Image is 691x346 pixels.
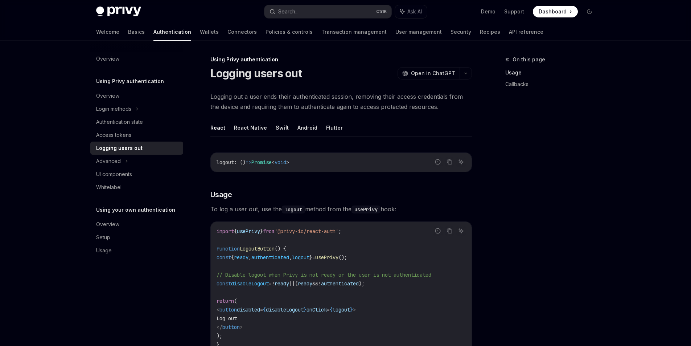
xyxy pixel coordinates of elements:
button: Copy the contents from the code block [445,157,454,167]
span: ! [318,280,321,287]
h5: Using Privy authentication [96,77,164,86]
button: React Native [234,119,267,136]
span: from [263,228,275,235]
span: button [219,306,237,313]
a: API reference [509,23,543,41]
span: || [289,280,295,287]
span: </ [217,324,222,330]
a: Callbacks [505,78,601,90]
h5: Using your own authentication [96,205,175,214]
span: { [263,306,266,313]
span: disabled [237,306,260,313]
div: Access tokens [96,131,131,139]
a: Dashboard [533,6,578,17]
span: void [275,159,286,166]
button: Swift [276,119,289,136]
span: Logging out a user ends their authenticated session, removing their access credentials from the d... [210,91,472,112]
span: To log a user out, use the method from the hook: [210,204,472,214]
div: UI components [96,170,132,179]
span: Ctrl K [376,9,387,15]
span: < [217,306,219,313]
span: ! [272,280,275,287]
div: Overview [96,54,119,63]
a: Overview [90,89,183,102]
a: Authentication state [90,115,183,129]
span: Promise [251,159,272,166]
div: Using Privy authentication [210,56,472,63]
span: () { [275,245,286,252]
button: Report incorrect code [433,226,443,236]
span: => [246,159,251,166]
span: ); [359,280,365,287]
div: Search... [278,7,299,16]
a: Usage [505,67,601,78]
button: Search...CtrlK [264,5,391,18]
button: Android [297,119,317,136]
div: Setup [96,233,110,242]
div: Whitelabel [96,183,122,192]
span: On this page [513,55,545,64]
span: ready [298,280,312,287]
span: = [327,306,330,313]
span: Usage [210,190,232,200]
a: User management [395,23,442,41]
span: usePrivy [315,254,338,261]
span: return [217,298,234,304]
a: Logging users out [90,142,183,155]
span: > [286,159,289,166]
span: usePrivy [237,228,260,235]
a: Connectors [227,23,257,41]
code: logout [282,205,305,213]
span: : () [234,159,246,166]
span: = [312,254,315,261]
span: = [269,280,272,287]
span: Open in ChatGPT [411,70,455,77]
span: > [240,324,243,330]
span: } [350,306,353,313]
span: (); [338,254,347,261]
span: button [222,324,240,330]
span: ); [217,333,222,339]
span: } [309,254,312,261]
button: Ask AI [395,5,427,18]
span: '@privy-io/react-auth' [275,228,338,235]
span: { [231,254,234,261]
a: UI components [90,168,183,181]
span: ( [295,280,298,287]
span: = [260,306,263,313]
span: , [289,254,292,261]
button: React [210,119,225,136]
span: ready [275,280,289,287]
div: Usage [96,246,112,255]
a: Overview [90,218,183,231]
div: Logging users out [96,144,143,152]
a: Security [451,23,471,41]
span: logout [333,306,350,313]
span: Dashboard [539,8,567,15]
button: Copy the contents from the code block [445,226,454,236]
a: Transaction management [321,23,387,41]
span: ready [234,254,248,261]
a: Recipes [480,23,500,41]
button: Flutter [326,119,343,136]
a: Basics [128,23,145,41]
div: Login methods [96,105,131,113]
span: && [312,280,318,287]
a: Support [504,8,524,15]
span: const [217,280,231,287]
a: Setup [90,231,183,244]
span: onClick [307,306,327,313]
span: authenticated [321,280,359,287]
button: Ask AI [456,157,466,167]
span: import [217,228,234,235]
span: // Disable logout when Privy is not ready or the user is not authenticated [217,272,431,278]
a: Usage [90,244,183,257]
img: dark logo [96,7,141,17]
button: Ask AI [456,226,466,236]
a: Wallets [200,23,219,41]
span: ( [234,298,237,304]
a: Demo [481,8,495,15]
span: > [353,306,356,313]
button: Open in ChatGPT [398,67,460,80]
span: Ask AI [407,8,422,15]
